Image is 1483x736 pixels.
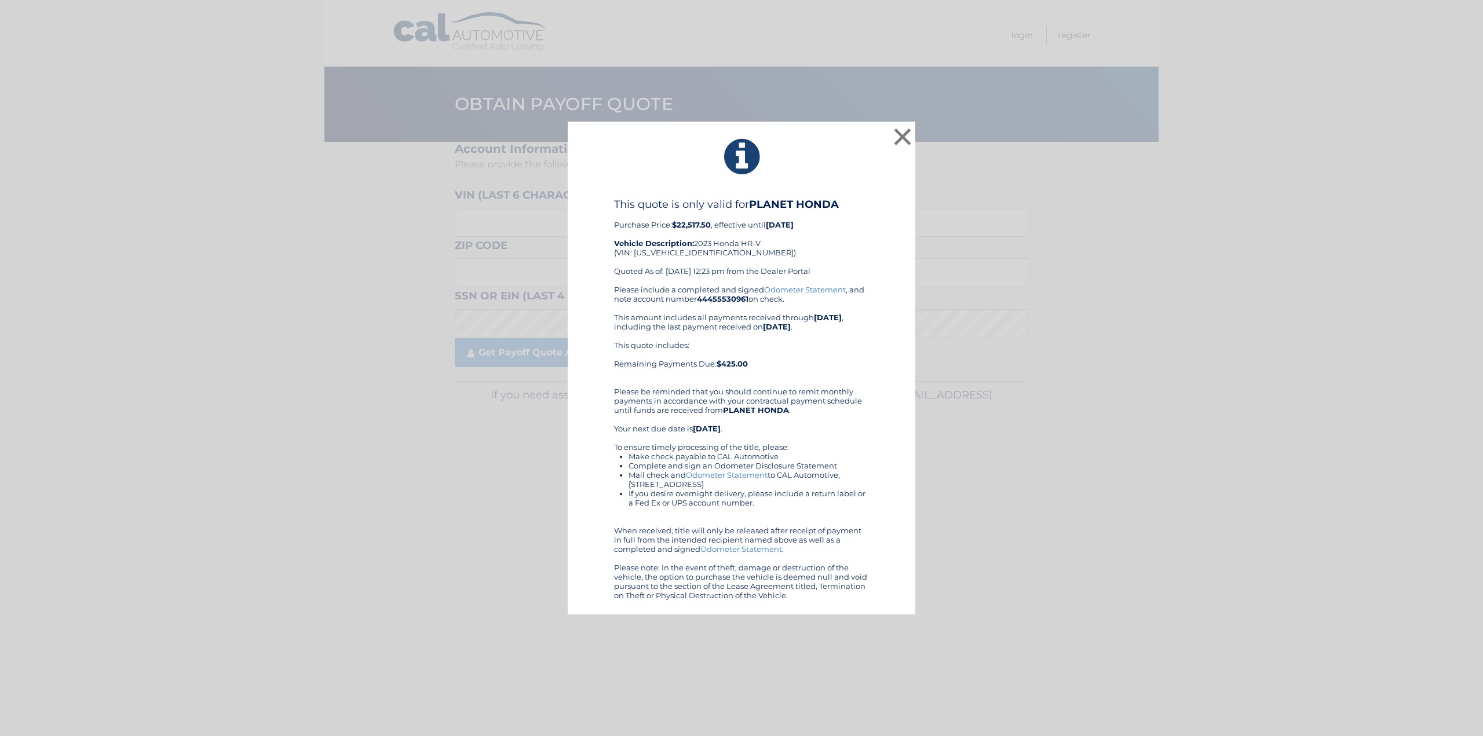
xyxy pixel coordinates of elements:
[614,340,869,378] div: This quote includes: Remaining Payments Due:
[686,470,768,479] a: Odometer Statement
[672,220,711,229] b: $22,517.50
[700,544,782,554] a: Odometer Statement
[717,359,748,368] b: $425.00
[763,322,791,331] b: [DATE]
[723,405,789,415] b: PLANET HONDA
[614,198,869,211] h4: This quote is only valid for
[891,125,914,148] button: ×
[629,461,869,470] li: Complete and sign an Odometer Disclosure Statement
[614,239,694,248] strong: Vehicle Description:
[614,198,869,285] div: Purchase Price: , effective until 2023 Honda HR-V (VIN: [US_VEHICLE_IDENTIFICATION_NUMBER]) Quote...
[629,489,869,507] li: If you desire overnight delivery, please include a return label or a Fed Ex or UPS account number.
[693,424,721,433] b: [DATE]
[749,198,839,211] b: PLANET HONDA
[629,470,869,489] li: Mail check and to CAL Automotive, [STREET_ADDRESS]
[814,313,842,322] b: [DATE]
[764,285,846,294] a: Odometer Statement
[766,220,794,229] b: [DATE]
[697,294,748,303] b: 44455530961
[629,452,869,461] li: Make check payable to CAL Automotive
[614,285,869,600] div: Please include a completed and signed , and note account number on check. This amount includes al...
